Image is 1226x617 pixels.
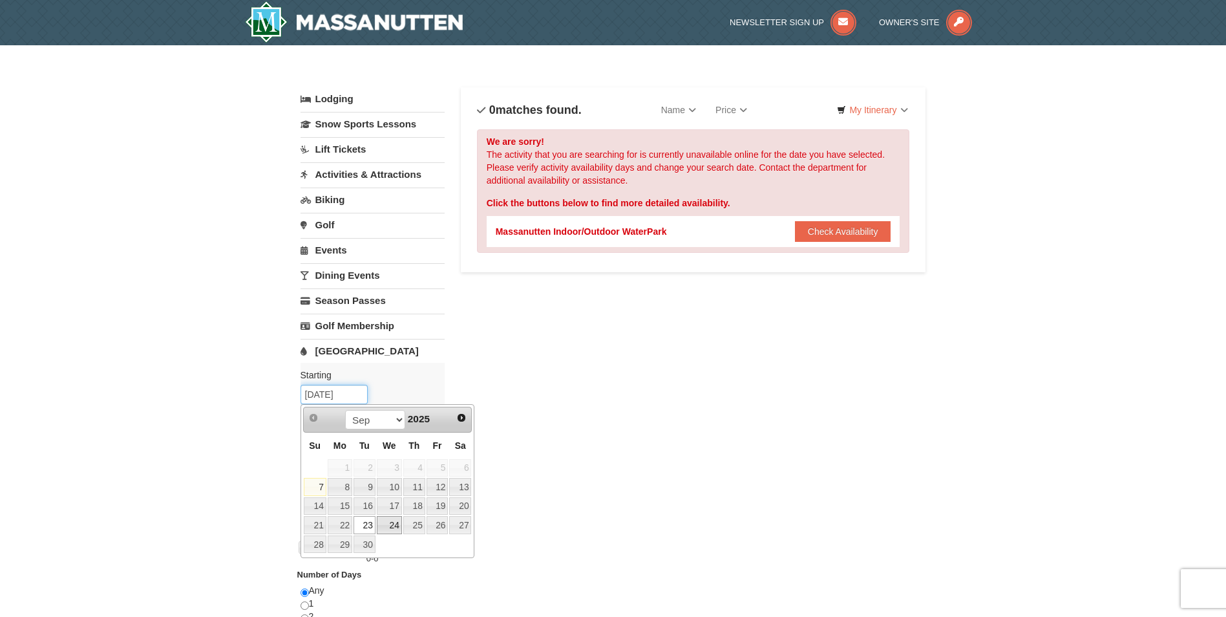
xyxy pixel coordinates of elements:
[408,440,419,451] span: Thursday
[374,554,378,563] span: 0
[477,103,582,116] h4: matches found.
[730,17,856,27] a: Newsletter Sign Up
[301,112,445,136] a: Snow Sports Lessons
[366,554,371,563] span: 0
[297,570,362,579] strong: Number of Days
[879,17,940,27] span: Owner's Site
[449,478,471,496] a: 13
[245,1,463,43] a: Massanutten Resort
[354,459,375,477] span: 2
[301,552,445,565] label: -
[452,409,470,427] a: Next
[449,497,471,515] a: 20
[651,97,706,123] a: Name
[383,440,396,451] span: Wednesday
[487,136,544,147] strong: We are sorry!
[328,536,352,554] a: 29
[359,440,370,451] span: Tuesday
[301,314,445,338] a: Golf Membership
[301,238,445,262] a: Events
[706,97,757,123] a: Price
[301,369,435,382] label: Starting
[328,497,352,515] a: 15
[304,536,326,554] a: 28
[427,459,449,477] span: 5
[377,516,402,534] a: 24
[301,162,445,186] a: Activities & Attractions
[489,103,496,116] span: 0
[730,17,824,27] span: Newsletter Sign Up
[403,459,425,477] span: 4
[496,225,667,238] div: Massanutten Indoor/Outdoor WaterPark
[377,497,402,515] a: 17
[304,516,326,534] a: 21
[328,478,352,496] a: 8
[301,213,445,237] a: Golf
[455,440,466,451] span: Saturday
[301,263,445,287] a: Dining Events
[449,516,471,534] a: 27
[301,288,445,312] a: Season Passes
[403,478,425,496] a: 11
[305,409,323,427] a: Prev
[333,440,346,451] span: Monday
[377,459,402,477] span: 3
[308,413,319,423] span: Prev
[245,1,463,43] img: Massanutten Resort Logo
[301,87,445,111] a: Lodging
[795,221,891,242] button: Check Availability
[829,100,916,120] a: My Itinerary
[304,478,326,496] a: 7
[408,413,430,424] span: 2025
[304,497,326,515] a: 14
[427,478,449,496] a: 12
[403,516,425,534] a: 25
[301,339,445,363] a: [GEOGRAPHIC_DATA]
[433,440,442,451] span: Friday
[354,536,375,554] a: 30
[427,497,449,515] a: 19
[309,440,321,451] span: Sunday
[449,459,471,477] span: 6
[354,516,375,534] a: 23
[377,478,402,496] a: 10
[487,197,900,210] div: Click the buttons below to find more detailed availability.
[354,497,375,515] a: 16
[403,497,425,515] a: 18
[328,516,352,534] a: 22
[477,129,910,253] div: The activity that you are searching for is currently unavailable online for the date you have sel...
[354,478,375,496] a: 9
[301,188,445,211] a: Biking
[427,516,449,534] a: 26
[328,459,352,477] span: 1
[879,17,972,27] a: Owner's Site
[456,413,467,423] span: Next
[301,137,445,161] a: Lift Tickets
